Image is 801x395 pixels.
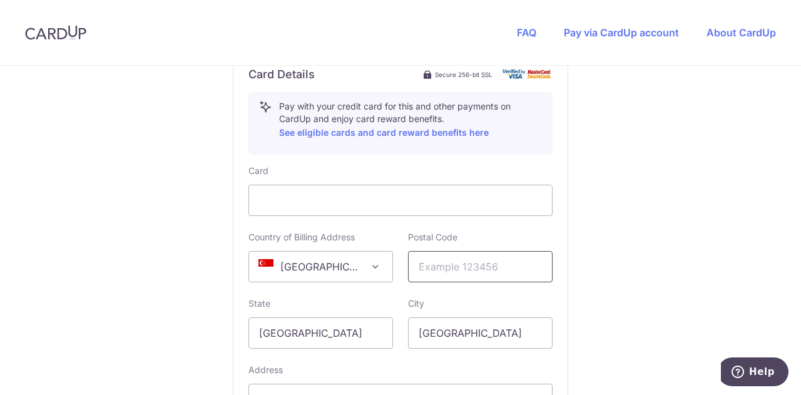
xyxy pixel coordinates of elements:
[248,364,283,376] label: Address
[707,26,776,39] a: About CardUp
[249,252,392,282] span: Singapore
[259,193,542,208] iframe: To enrich screen reader interactions, please activate Accessibility in Grammarly extension settings
[248,165,268,177] label: Card
[408,297,424,310] label: City
[564,26,679,39] a: Pay via CardUp account
[517,26,536,39] a: FAQ
[408,231,457,244] label: Postal Code
[248,231,355,244] label: Country of Billing Address
[279,127,489,138] a: See eligible cards and card reward benefits here
[721,357,788,389] iframe: Opens a widget where you can find more information
[408,251,553,282] input: Example 123456
[25,25,86,40] img: CardUp
[248,297,270,310] label: State
[435,69,492,80] span: Secure 256-bit SSL
[248,251,393,282] span: Singapore
[503,69,553,80] img: card secure
[279,100,542,140] p: Pay with your credit card for this and other payments on CardUp and enjoy card reward benefits.
[248,67,315,82] h6: Card Details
